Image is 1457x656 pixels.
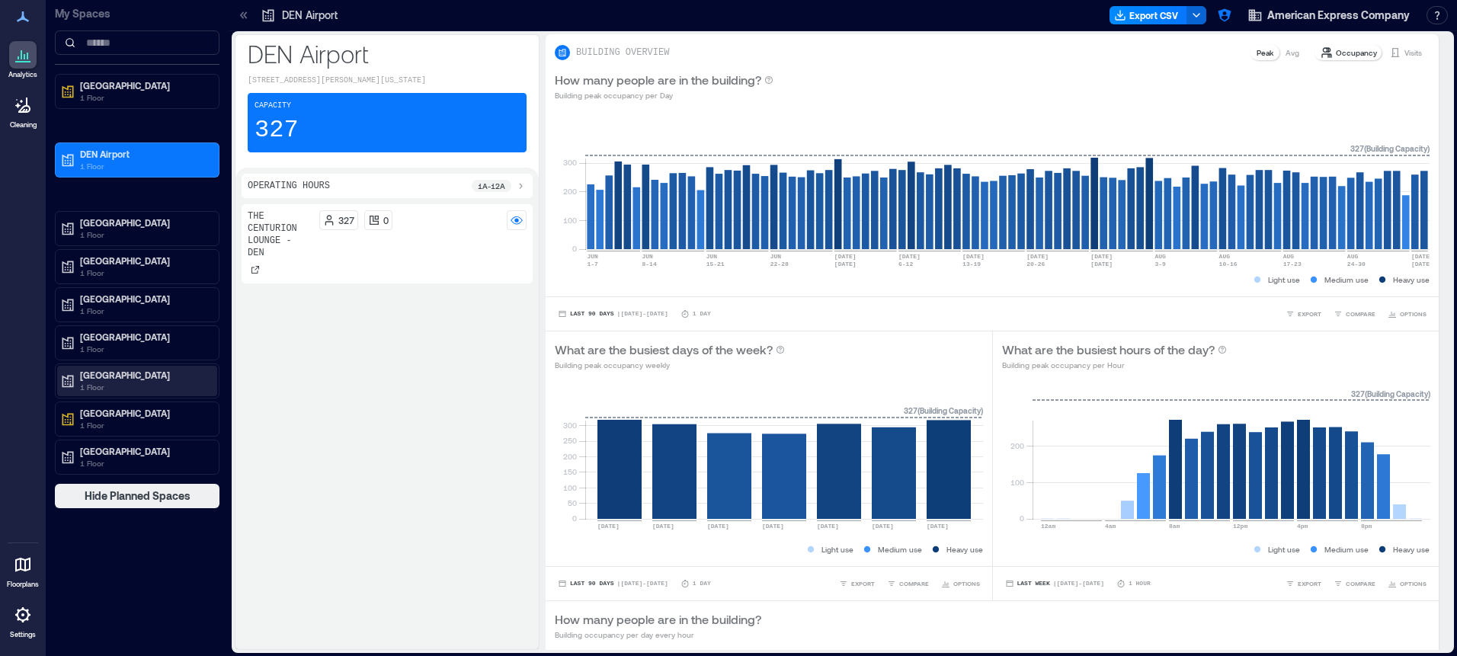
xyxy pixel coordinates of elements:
text: 12pm [1233,523,1247,530]
button: OPTIONS [1385,306,1430,322]
p: How many people are in the building? [555,71,761,89]
p: [GEOGRAPHIC_DATA] [80,331,208,343]
p: 1 Floor [80,419,208,431]
p: 1 Floor [80,91,208,104]
tspan: 0 [572,514,577,523]
p: DEN Airport [248,38,527,69]
text: 4pm [1297,523,1308,530]
a: Settings [5,597,41,644]
p: Building peak occupancy per Day [555,89,773,101]
span: EXPORT [1298,579,1321,588]
p: 1 Day [693,309,711,318]
text: AUG [1219,253,1231,260]
p: [GEOGRAPHIC_DATA] [80,407,208,419]
p: [GEOGRAPHIC_DATA] [80,216,208,229]
button: EXPORT [1282,306,1324,322]
button: American Express Company [1243,3,1414,27]
p: 1 Floor [80,381,208,393]
tspan: 0 [572,244,577,253]
text: [DATE] [1090,253,1113,260]
tspan: 300 [563,158,577,167]
text: 20-26 [1026,261,1045,267]
button: EXPORT [1282,576,1324,591]
tspan: 200 [1010,441,1023,450]
p: Avg [1286,46,1299,59]
text: 4am [1105,523,1116,530]
text: [DATE] [1411,253,1433,260]
text: [DATE] [762,523,784,530]
p: [GEOGRAPHIC_DATA] [80,254,208,267]
button: COMPARE [1331,576,1379,591]
text: [DATE] [898,253,921,260]
text: AUG [1154,253,1166,260]
p: Visits [1404,46,1422,59]
p: The Centurion Lounge - DEN [248,210,313,259]
tspan: 100 [563,216,577,225]
p: 1 Floor [80,267,208,279]
tspan: 0 [1019,514,1023,523]
p: Floorplans [7,580,39,589]
text: 12am [1041,523,1055,530]
text: [DATE] [962,253,985,260]
text: 8am [1169,523,1180,530]
text: [DATE] [834,253,857,260]
span: OPTIONS [1400,579,1427,588]
text: [DATE] [1026,253,1049,260]
p: What are the busiest hours of the day? [1002,341,1215,359]
text: 8-14 [642,261,657,267]
span: OPTIONS [953,579,980,588]
p: DEN Airport [282,8,338,23]
button: Export CSV [1110,6,1187,24]
p: Building occupancy per day every hour [555,629,761,641]
p: Heavy use [1393,274,1430,286]
text: [DATE] [872,523,894,530]
p: BUILDING OVERVIEW [576,46,669,59]
p: [GEOGRAPHIC_DATA] [80,445,208,457]
button: COMPARE [1331,306,1379,322]
p: What are the busiest days of the week? [555,341,773,359]
a: Analytics [4,37,42,84]
p: Settings [10,630,36,639]
p: Medium use [1324,274,1369,286]
span: Hide Planned Spaces [85,488,191,504]
tspan: 200 [563,452,577,461]
button: Last 90 Days |[DATE]-[DATE] [555,306,671,322]
p: DEN Airport [80,148,208,160]
span: American Express Company [1267,8,1410,23]
p: Heavy use [1393,543,1430,555]
text: 17-23 [1283,261,1302,267]
tspan: 250 [563,436,577,445]
p: 1 Floor [80,305,208,317]
p: [STREET_ADDRESS][PERSON_NAME][US_STATE] [248,75,527,87]
span: COMPARE [1346,309,1375,318]
text: 13-19 [962,261,981,267]
text: JUN [587,253,598,260]
text: AUG [1283,253,1295,260]
tspan: 200 [563,187,577,196]
button: Last Week |[DATE]-[DATE] [1002,576,1107,591]
p: 1 Floor [80,160,208,172]
text: [DATE] [1090,261,1113,267]
p: 1 Floor [80,229,208,241]
span: EXPORT [851,579,875,588]
p: 1 Floor [80,343,208,355]
p: Medium use [1324,543,1369,555]
text: [DATE] [652,523,674,530]
text: 8pm [1361,523,1372,530]
p: My Spaces [55,6,219,21]
p: Capacity [255,100,291,112]
tspan: 100 [563,483,577,492]
p: Analytics [8,70,37,79]
text: 22-28 [770,261,789,267]
a: Cleaning [4,87,42,134]
p: Heavy use [946,543,983,555]
p: [GEOGRAPHIC_DATA] [80,79,208,91]
p: Building peak occupancy per Hour [1002,359,1227,371]
span: COMPARE [1346,579,1375,588]
text: JUN [770,253,782,260]
p: Operating Hours [248,180,330,192]
button: OPTIONS [938,576,983,591]
text: AUG [1347,253,1359,260]
p: Light use [1268,543,1300,555]
a: Floorplans [2,546,43,594]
